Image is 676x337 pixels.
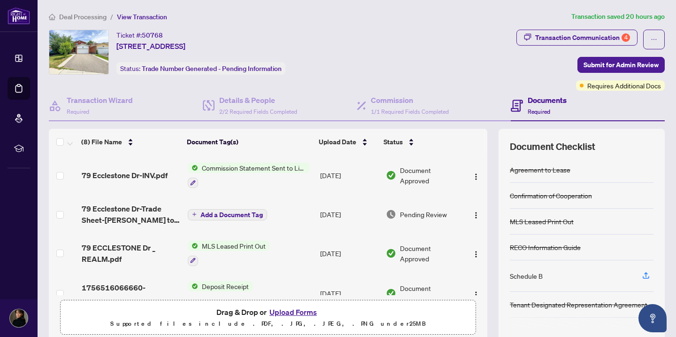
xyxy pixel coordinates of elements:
li: / [110,11,113,22]
h4: Transaction Wizard [67,94,133,106]
img: Status Icon [188,163,198,173]
span: 79 Ecclestone Dr-INV.pdf [82,170,168,181]
span: Drag & Drop or [216,306,320,318]
div: Transaction Communication [535,30,630,45]
span: 50768 [142,31,163,39]
span: 2/2 Required Fields Completed [219,108,297,115]
span: 79 ECCLESTONE Dr _ REALM.pdf [82,242,180,265]
button: Status IconDeposit Receipt [188,281,253,306]
span: Document Approved [400,165,461,186]
span: Add a Document Tag [200,212,263,218]
img: logo [8,7,30,24]
div: Ticket #: [116,30,163,40]
img: Status Icon [188,281,198,291]
span: [STREET_ADDRESS] [116,40,185,52]
th: (8) File Name [77,129,183,155]
button: Open asap [638,304,667,332]
img: Logo [472,291,480,298]
span: Commission Statement Sent to Listing Brokerage [198,163,309,173]
img: Profile Icon [10,309,28,327]
span: 1/1 Required Fields Completed [371,108,449,115]
h4: Documents [528,94,567,106]
img: Document Status [386,170,396,180]
button: Logo [469,168,484,183]
div: Schedule B [510,271,543,281]
span: Required [528,108,550,115]
button: Logo [469,286,484,301]
span: 79 Ecclestone Dr-Trade Sheet-[PERSON_NAME] to Review.pdf [82,203,180,226]
span: Document Approved [400,243,461,264]
h4: Commission [371,94,449,106]
span: 1756516066660-1149001.pdf [82,282,180,305]
img: Logo [472,212,480,219]
button: Status IconMLS Leased Print Out [188,241,269,266]
span: Pending Review [400,209,447,219]
button: Add a Document Tag [188,209,267,220]
span: View Transaction [117,13,167,21]
span: Deposit Receipt [198,281,253,291]
span: Upload Date [319,137,356,147]
span: MLS Leased Print Out [198,241,269,251]
img: Document Status [386,288,396,298]
th: Status [380,129,461,155]
div: Tenant Designated Representation Agreement [510,299,647,310]
img: Document Status [386,248,396,259]
button: Transaction Communication4 [516,30,638,46]
img: Logo [472,173,480,180]
h4: Details & People [219,94,297,106]
span: home [49,14,55,20]
span: Trade Number Generated - Pending Information [142,64,282,73]
p: Supported files include .PDF, .JPG, .JPEG, .PNG under 25 MB [66,318,470,329]
td: [DATE] [316,274,382,314]
button: Upload Forms [267,306,320,318]
button: Submit for Admin Review [577,57,665,73]
div: Agreement to Lease [510,165,570,175]
button: Status IconCommission Statement Sent to Listing Brokerage [188,163,309,188]
span: Requires Additional Docs [587,80,661,91]
span: Required [67,108,89,115]
th: Document Tag(s) [183,129,315,155]
div: 4 [622,33,630,42]
img: Status Icon [188,241,198,251]
img: IMG-W12355590_1.jpg [49,30,108,74]
span: Status [384,137,403,147]
span: plus [192,212,197,217]
th: Upload Date [315,129,380,155]
article: Transaction saved 20 hours ago [571,11,665,22]
button: Logo [469,246,484,261]
span: (8) File Name [81,137,122,147]
td: [DATE] [316,196,382,233]
button: Logo [469,207,484,222]
div: RECO Information Guide [510,242,581,252]
span: Document Approved [400,283,461,304]
img: Logo [472,251,480,258]
button: Add a Document Tag [188,208,267,220]
img: Document Status [386,209,396,219]
div: MLS Leased Print Out [510,216,574,227]
span: ellipsis [651,36,657,43]
span: Drag & Drop orUpload FormsSupported files include .PDF, .JPG, .JPEG, .PNG under25MB [61,300,476,335]
span: Deal Processing [59,13,107,21]
div: Status: [116,62,285,75]
span: Document Checklist [510,140,595,153]
td: [DATE] [316,233,382,274]
span: Submit for Admin Review [584,57,659,72]
div: Confirmation of Cooperation [510,190,592,201]
td: [DATE] [316,155,382,196]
